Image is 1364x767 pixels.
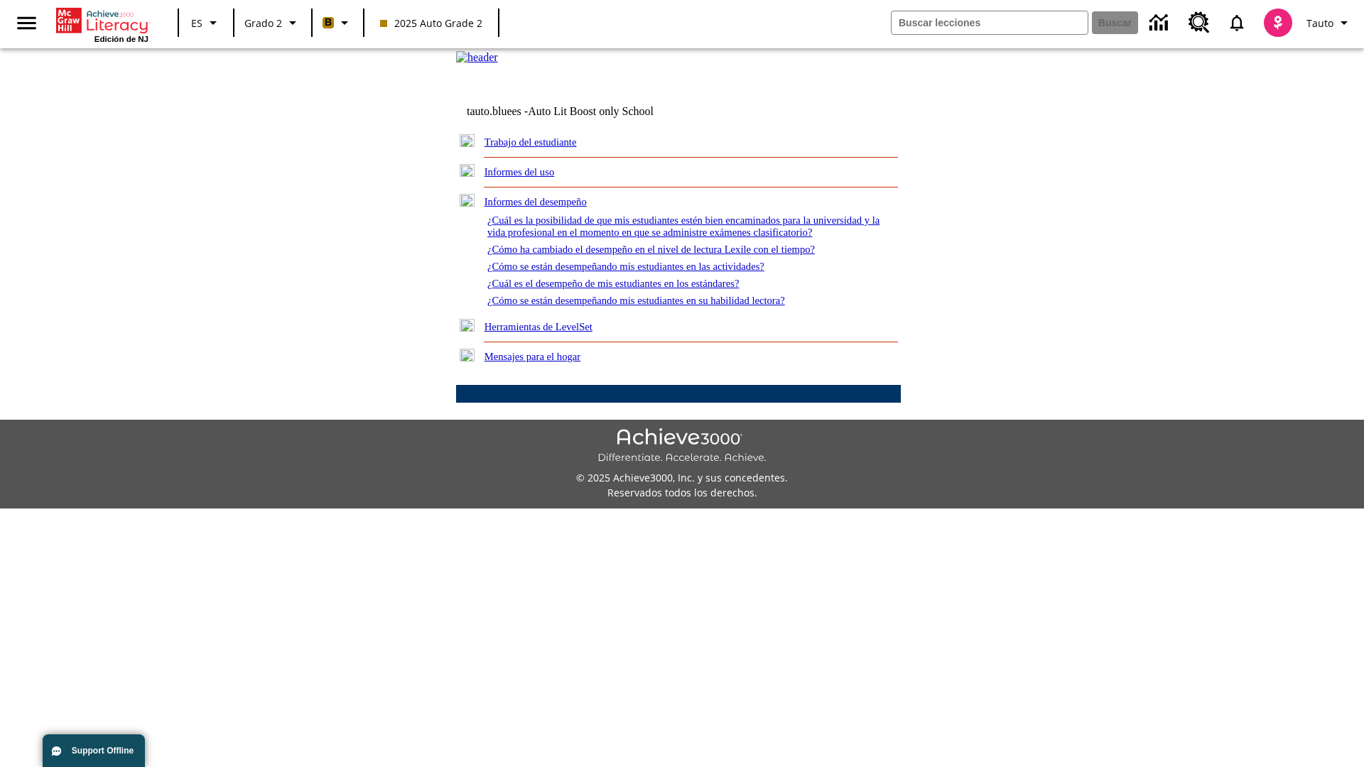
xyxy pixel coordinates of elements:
span: Edición de NJ [94,35,148,43]
button: Boost El color de la clase es anaranjado claro. Cambiar el color de la clase. [317,10,359,36]
a: ¿Cuál es la posibilidad de que mis estudiantes estén bien encaminados para la universidad y la vi... [487,214,879,238]
img: header [456,51,498,64]
a: ¿Cómo ha cambiado el desempeño en el nivel de lectura Lexile con el tiempo? [487,244,815,255]
a: ¿Cuál es el desempeño de mis estudiantes en los estándares? [487,278,740,289]
a: Herramientas de LevelSet [485,321,592,332]
img: plus.gif [460,319,475,332]
a: ¿Cómo se están desempeñando mis estudiantes en su habilidad lectora? [487,295,785,306]
span: ES [191,16,202,31]
a: Informes del uso [485,166,555,178]
img: minus.gif [460,194,475,207]
a: ¿Cómo se están desempeñando mis estudiantes en las actividades? [487,261,764,272]
button: Grado: Grado 2, Elige un grado [239,10,307,36]
button: Lenguaje: ES, Selecciona un idioma [183,10,229,36]
img: Achieve3000 Differentiate Accelerate Achieve [597,428,767,464]
a: Centro de información [1141,4,1180,43]
span: Tauto [1306,16,1333,31]
button: Abrir el menú lateral [6,2,48,44]
a: Centro de recursos, Se abrirá en una pestaña nueva. [1180,4,1218,42]
a: Trabajo del estudiante [485,136,577,148]
img: avatar image [1264,9,1292,37]
button: Support Offline [43,734,145,767]
span: Support Offline [72,746,134,756]
img: plus.gif [460,164,475,177]
button: Escoja un nuevo avatar [1255,4,1301,41]
span: Grado 2 [244,16,282,31]
button: Perfil/Configuración [1301,10,1358,36]
td: tauto.bluees - [467,105,728,118]
div: Portada [56,5,148,43]
a: Mensajes para el hogar [485,351,581,362]
span: B [325,13,332,31]
input: Buscar campo [892,11,1088,34]
a: Notificaciones [1218,4,1255,41]
img: plus.gif [460,134,475,147]
img: plus.gif [460,349,475,361]
span: 2025 Auto Grade 2 [380,16,482,31]
nobr: Auto Lit Boost only School [528,105,654,117]
a: Informes del desempeño [485,196,587,207]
